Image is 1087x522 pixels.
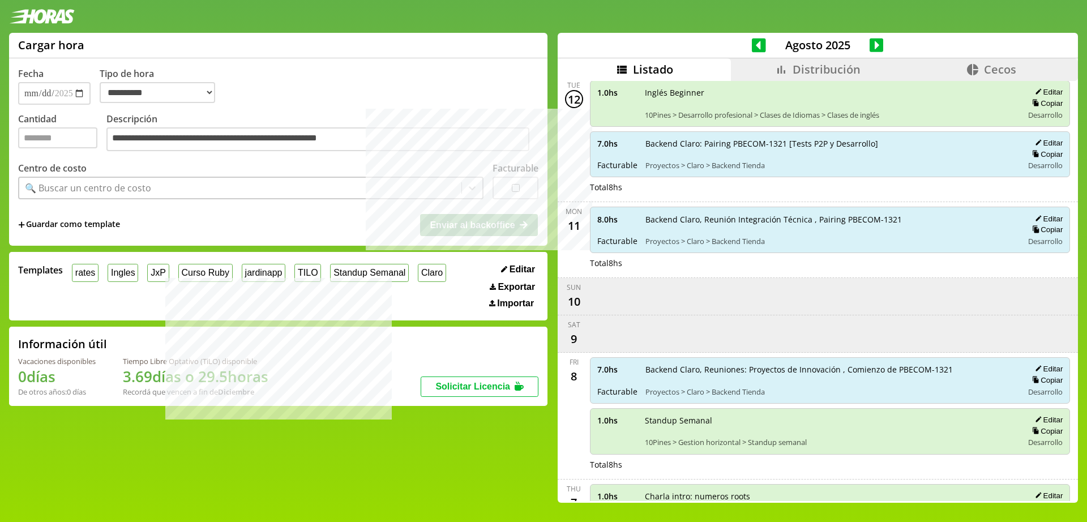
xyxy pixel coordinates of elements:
span: Desarrollo [1028,160,1063,170]
span: Backend Claro, Reunión Integración Técnica , Pairing PBECOM-1321 [645,214,1016,225]
button: Editar [498,264,538,275]
span: 1.0 hs [597,87,637,98]
button: Editar [1032,87,1063,97]
div: 12 [565,90,583,108]
span: Charla intro: numeros roots [645,491,1016,502]
h1: 3.69 días o 29.5 horas [123,366,268,387]
span: 7.0 hs [597,364,637,375]
span: Solicitar Licencia [435,382,510,391]
div: Total 8 hs [590,459,1071,470]
span: 8.0 hs [597,214,637,225]
b: Diciembre [218,387,254,397]
div: 8 [565,367,583,385]
span: Facturable [597,236,637,246]
span: Desarrollo [1028,236,1063,246]
label: Facturable [493,162,538,174]
button: Solicitar Licencia [421,376,538,397]
div: Sat [568,320,580,330]
div: De otros años: 0 días [18,387,96,397]
button: Standup Semanal [330,264,409,281]
span: Facturable [597,386,637,397]
span: Proyectos > Claro > Backend Tienda [645,160,1016,170]
span: 1.0 hs [597,491,637,502]
button: TILO [294,264,321,281]
h2: Información útil [18,336,107,352]
button: Editar [1032,415,1063,425]
span: Desarrollo [1028,437,1063,447]
span: Cecos [984,62,1016,77]
button: Curso Ruby [178,264,233,281]
div: Sun [567,283,581,292]
input: Cantidad [18,127,97,148]
button: JxP [147,264,169,281]
span: Inglés Beginner [645,87,1016,98]
h1: Cargar hora [18,37,84,53]
div: scrollable content [558,81,1078,502]
span: Proyectos > Claro > Backend Tienda [645,236,1016,246]
button: Exportar [486,281,538,293]
span: Desarrollo [1028,387,1063,397]
div: 🔍 Buscar un centro de costo [25,182,151,194]
span: Backend Claro: Pairing PBECOM-1321 [Tests P2P y Desarrollo] [645,138,1016,149]
button: Copiar [1029,426,1063,436]
div: Recordá que vencen a fin de [123,387,268,397]
span: Listado [633,62,673,77]
span: Facturable [597,160,637,170]
span: Templates [18,264,63,276]
label: Descripción [106,113,538,154]
div: Thu [567,484,581,494]
button: Ingles [108,264,138,281]
div: 10 [565,292,583,310]
span: Desarrollo [1028,110,1063,120]
span: Standup Semanal [645,415,1016,426]
span: 10Pines > Gestion horizontal > Standup semanal [645,437,1016,447]
button: rates [72,264,99,281]
div: Fri [570,357,579,367]
div: Total 8 hs [590,258,1071,268]
label: Tipo de hora [100,67,224,105]
button: Editar [1032,214,1063,224]
div: Tue [567,80,580,90]
button: Editar [1032,138,1063,148]
span: Distribución [793,62,861,77]
div: 7 [565,494,583,512]
span: Exportar [498,282,535,292]
button: Editar [1032,364,1063,374]
button: Copiar [1029,225,1063,234]
button: Copiar [1029,375,1063,385]
div: Tiempo Libre Optativo (TiLO) disponible [123,356,268,366]
span: Backend Claro, Reuniones: Proyectos de Innovación , Comienzo de PBECOM-1321 [645,364,1016,375]
span: Proyectos > Claro > Backend Tienda [645,387,1016,397]
button: Copiar [1029,149,1063,159]
div: Mon [566,207,582,216]
span: + [18,219,25,231]
button: jardinapp [242,264,285,281]
span: Importar [497,298,534,309]
span: 7.0 hs [597,138,637,149]
button: Claro [418,264,446,281]
button: Copiar [1029,99,1063,108]
img: logotipo [9,9,75,24]
h1: 0 días [18,366,96,387]
div: 9 [565,330,583,348]
select: Tipo de hora [100,82,215,103]
span: 1.0 hs [597,415,637,426]
textarea: Descripción [106,127,529,151]
label: Centro de costo [18,162,87,174]
span: +Guardar como template [18,219,120,231]
label: Fecha [18,67,44,80]
div: Total 8 hs [590,182,1071,192]
div: Vacaciones disponibles [18,356,96,366]
label: Cantidad [18,113,106,154]
button: Editar [1032,491,1063,500]
span: 10Pines > Desarrollo profesional > Clases de Idiomas > Clases de inglés [645,110,1016,120]
span: Agosto 2025 [766,37,870,53]
div: 11 [565,216,583,234]
span: Editar [510,264,535,275]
